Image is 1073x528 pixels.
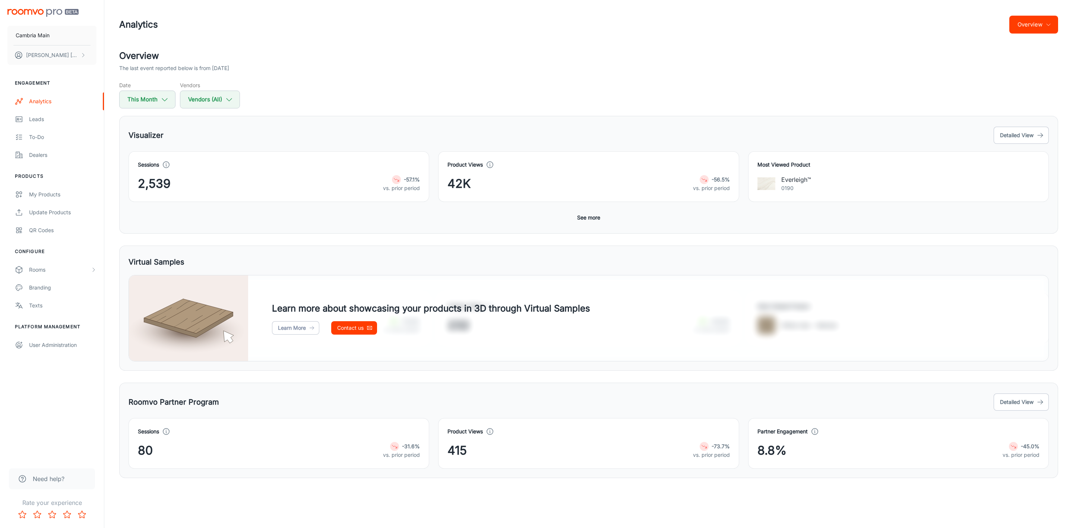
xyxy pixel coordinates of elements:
[60,507,75,522] button: Rate 4 star
[16,31,50,39] p: Cambria Main
[693,184,730,192] p: vs. prior period
[138,427,159,436] h4: Sessions
[712,176,730,183] strong: -56.5%
[272,321,319,335] a: Learn More
[138,161,159,169] h4: Sessions
[138,175,171,193] span: 2,539
[6,498,98,507] p: Rate your experience
[29,341,96,349] div: User Administration
[30,507,45,522] button: Rate 2 star
[574,211,603,224] button: See more
[757,427,808,436] h4: Partner Engagement
[447,442,467,459] span: 415
[29,208,96,216] div: Update Products
[447,427,483,436] h4: Product Views
[272,302,590,315] h4: Learn more about showcasing your products in 3D through Virtual Samples
[757,442,786,459] span: 8.8%
[781,184,811,192] p: 0190
[7,9,79,17] img: Roomvo PRO Beta
[757,175,775,193] img: Everleigh™
[29,301,96,310] div: Texts
[119,91,175,108] button: This Month
[129,396,219,408] h5: Roomvo Partner Program
[119,18,158,31] h1: Analytics
[129,130,164,141] h5: Visualizer
[15,507,30,522] button: Rate 1 star
[29,133,96,141] div: To-do
[180,91,240,108] button: Vendors (All)
[712,443,730,449] strong: -73.7%
[383,184,420,192] p: vs. prior period
[447,175,471,193] span: 42K
[447,161,483,169] h4: Product Views
[994,127,1049,144] button: Detailed View
[119,49,1058,63] h2: Overview
[781,175,811,184] p: Everleigh™
[129,256,184,268] h5: Virtual Samples
[180,81,240,89] h5: Vendors
[404,176,420,183] strong: -57.1%
[29,284,96,292] div: Branding
[402,443,420,449] strong: -31.6%
[29,97,96,105] div: Analytics
[7,26,96,45] button: Cambria Main
[33,474,64,483] span: Need help?
[331,321,377,335] a: Contact us
[693,451,730,459] p: vs. prior period
[1003,451,1039,459] p: vs. prior period
[45,507,60,522] button: Rate 3 star
[75,507,89,522] button: Rate 5 star
[26,51,79,59] p: [PERSON_NAME] [PERSON_NAME]
[138,442,153,459] span: 80
[29,266,91,274] div: Rooms
[29,190,96,199] div: My Products
[119,64,229,72] p: The last event reported below is from [DATE]
[994,393,1049,411] button: Detailed View
[1021,443,1039,449] strong: -45.0%
[29,226,96,234] div: QR Codes
[7,45,96,65] button: [PERSON_NAME] [PERSON_NAME]
[1009,16,1058,34] button: Overview
[757,161,1039,169] h4: Most Viewed Product
[29,151,96,159] div: Dealers
[29,115,96,123] div: Leads
[383,451,420,459] p: vs. prior period
[119,81,175,89] h5: Date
